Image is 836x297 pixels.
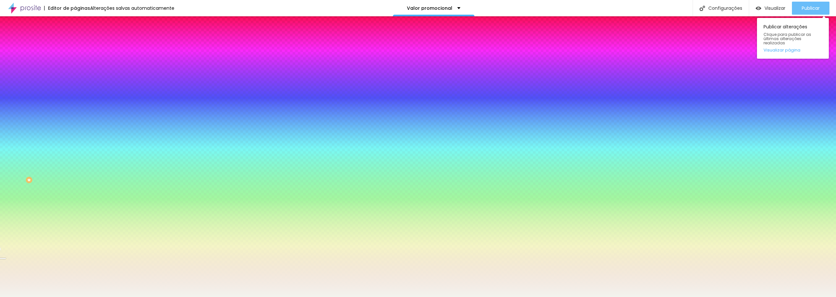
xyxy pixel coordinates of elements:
[802,5,820,11] font: Publicar
[48,5,90,11] font: Editor de páginas
[764,47,800,53] font: Visualizar página
[90,5,174,11] font: Alterações salvas automaticamente
[699,6,705,11] img: Ícone
[792,2,829,15] button: Publicar
[749,2,792,15] button: Visualizar
[756,6,761,11] img: view-1.svg
[407,5,452,11] font: Valor promocional
[764,32,811,46] font: Clique para publicar as últimas alterações realizadas
[764,48,822,52] a: Visualizar página
[708,5,742,11] font: Configurações
[764,5,785,11] font: Visualizar
[764,23,807,30] font: Publicar alterações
